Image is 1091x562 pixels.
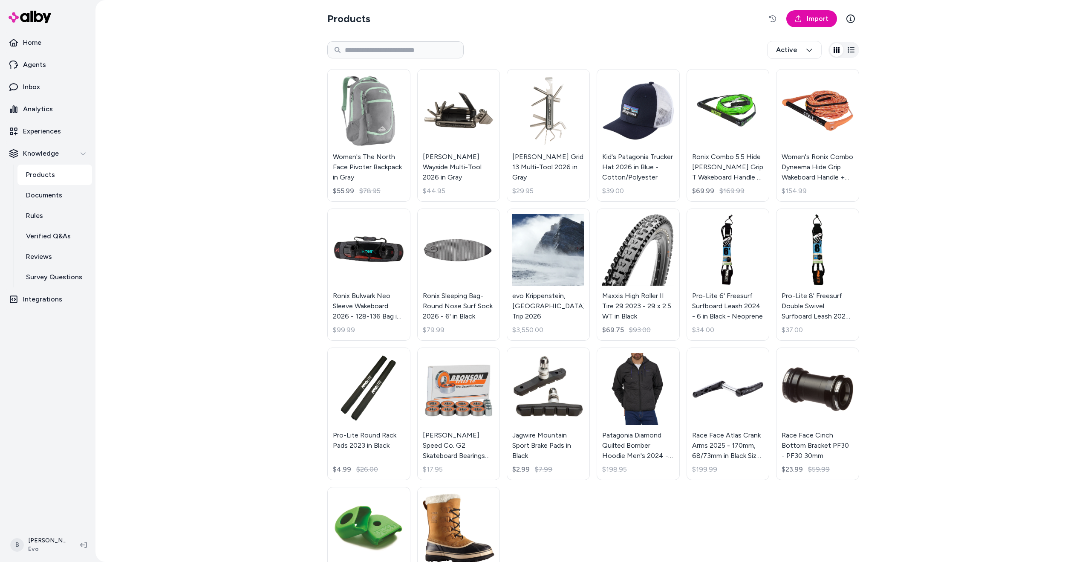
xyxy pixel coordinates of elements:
[17,246,92,267] a: Reviews
[23,126,61,136] p: Experiences
[28,545,66,553] span: Evo
[3,32,92,53] a: Home
[17,206,92,226] a: Rules
[417,209,500,341] a: Ronix Sleeping Bag- Round Nose Surf Sock 2026 - 6' in BlackRonix Sleeping Bag- Round Nose Surf So...
[17,185,92,206] a: Documents
[3,77,92,97] a: Inbox
[3,143,92,164] button: Knowledge
[10,538,24,552] span: B
[507,209,590,341] a: evo Krippenstein, Austria Trip 2026evo Krippenstein, [GEOGRAPHIC_DATA] Trip 2026$3,550.00
[507,69,590,202] a: Blackburn Grid 13 Multi-Tool 2026 in Gray[PERSON_NAME] Grid 13 Multi-Tool 2026 in Gray$29.95
[807,14,828,24] span: Import
[776,348,859,480] a: Race Face Cinch Bottom Bracket PF30 - PF30 30mmRace Face Cinch Bottom Bracket PF30 - PF30 30mm$23...
[26,252,52,262] p: Reviews
[23,38,41,48] p: Home
[597,348,680,480] a: Patagonia Diamond Quilted Bomber Hoodie Men's 2024 - Small Black - Cotton/PolyesterPatagonia Diam...
[327,12,370,26] h2: Products
[5,531,73,559] button: B[PERSON_NAME]Evo
[26,170,55,180] p: Products
[327,69,410,202] a: Women's The North Face Pivoter Backpack in GrayWomen's The North Face Pivoter Backpack in Gray$55...
[786,10,837,27] a: Import
[23,82,40,92] p: Inbox
[417,69,500,202] a: Blackburn Wayside Multi-Tool 2026 in Gray[PERSON_NAME] Wayside Multi-Tool 2026 in Gray$44.95
[3,55,92,75] a: Agents
[26,190,62,200] p: Documents
[776,69,859,202] a: Women's Ronix Combo Dyneema Hide Grip Wakeboard Handle + 70 ft Mainline 2026 in OrangeWomen's Ron...
[17,226,92,246] a: Verified Q&As
[597,69,680,202] a: Kid's Patagonia Trucker Hat 2026 in Blue - Cotton/PolyesterKid's Patagonia Trucker Hat 2026 in Bl...
[687,69,770,202] a: Ronix Combo 5.5 Hide Stich Grip T Wakeboard Handle + 80 ft Mainline 2023 in GreenRonix Combo 5.5 ...
[17,165,92,185] a: Products
[767,41,822,59] button: Active
[9,11,51,23] img: alby Logo
[327,209,410,341] a: Ronix Bulwark Neo Sleeve Wakeboard 2026 - 128-136 Bag in GrayRonix Bulwark Neo Sleeve Wakeboard 2...
[17,267,92,287] a: Survey Questions
[3,121,92,142] a: Experiences
[23,294,62,304] p: Integrations
[597,209,680,341] a: Maxxis High Roller II Tire 29 2023 - 29 x 2.5 WT in BlackMaxxis High Roller II Tire 29 2023 - 29 ...
[687,348,770,480] a: Race Face Atlas Crank Arms 2025 - 170mm, 68/73mm in Black Size 170mm 68/73mm - AluminumRace Face ...
[327,348,410,480] a: Pro-Lite Round Rack Pads 2023 in BlackPro-Lite Round Rack Pads 2023 in Black$4.99$26.00
[417,348,500,480] a: Bronson Speed Co. G2 Skateboard Bearings 2026 - 1 in Orange[PERSON_NAME] Speed Co. G2 Skateboard ...
[687,209,770,341] a: Pro-Lite 6' Freesurf Surfboard Leash 2024 - 6 in Black - NeoprenePro-Lite 6' Freesurf Surfboard L...
[507,348,590,480] a: Jagwire Mountain Sport Brake Pads in BlackJagwire Mountain Sport Brake Pads in Black$2.99$7.99
[26,211,43,221] p: Rules
[23,104,53,114] p: Analytics
[3,99,92,119] a: Analytics
[23,60,46,70] p: Agents
[3,289,92,310] a: Integrations
[28,536,66,545] p: [PERSON_NAME]
[776,209,859,341] a: Pro-Lite 8' Freesurf Double Swivel Surfboard Leash 2024 - 8 in Black - NeoprenePro-Lite 8' Freesu...
[26,272,82,282] p: Survey Questions
[23,148,59,159] p: Knowledge
[26,231,71,241] p: Verified Q&As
